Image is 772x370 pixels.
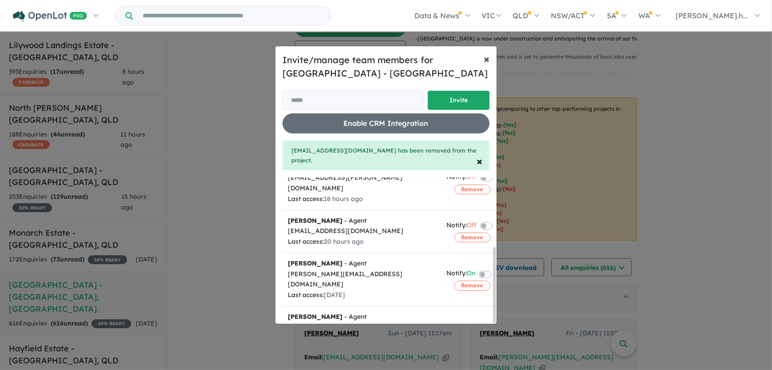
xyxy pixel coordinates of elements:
span: On [467,268,475,280]
div: - Agent [288,216,436,226]
div: Notify: [446,268,475,280]
div: - Agent [288,312,436,322]
strong: [PERSON_NAME] [288,259,342,267]
div: [PERSON_NAME][EMAIL_ADDRESS][PERSON_NAME][DOMAIN_NAME] [288,322,436,344]
div: Last access: [288,237,436,247]
div: Last access: [288,194,436,205]
span: [DATE] [324,291,345,299]
div: Notify: [446,322,475,334]
div: Last access: [288,290,436,301]
button: Remove [454,281,490,290]
div: [EMAIL_ADDRESS][DOMAIN_NAME] has been removed from the project. [283,141,489,171]
h5: Invite/manage team members for [GEOGRAPHIC_DATA] - [GEOGRAPHIC_DATA] [283,53,489,80]
div: [EMAIL_ADDRESS][PERSON_NAME][DOMAIN_NAME] [288,173,436,194]
span: 18 hours ago [324,195,363,203]
span: [PERSON_NAME].h... [676,11,748,20]
span: × [477,154,482,168]
input: Try estate name, suburb, builder or developer [135,6,329,25]
div: Notify: [446,220,477,232]
button: Remove [454,233,490,242]
div: [EMAIL_ADDRESS][DOMAIN_NAME] [288,226,436,237]
img: Openlot PRO Logo White [13,11,87,22]
button: Close [470,149,489,173]
div: [PERSON_NAME][EMAIL_ADDRESS][DOMAIN_NAME] [288,269,436,290]
button: Invite [428,91,489,110]
strong: [PERSON_NAME] [288,313,342,321]
div: Notify: [446,172,477,184]
span: × [484,52,489,65]
span: Off [467,172,477,184]
span: 20 hours ago [324,237,364,245]
span: Off [467,220,477,232]
div: - Agent [288,258,436,269]
button: Enable CRM Integration [283,113,489,133]
span: On [467,322,475,334]
button: Remove [454,185,490,194]
strong: [PERSON_NAME] [288,217,342,225]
